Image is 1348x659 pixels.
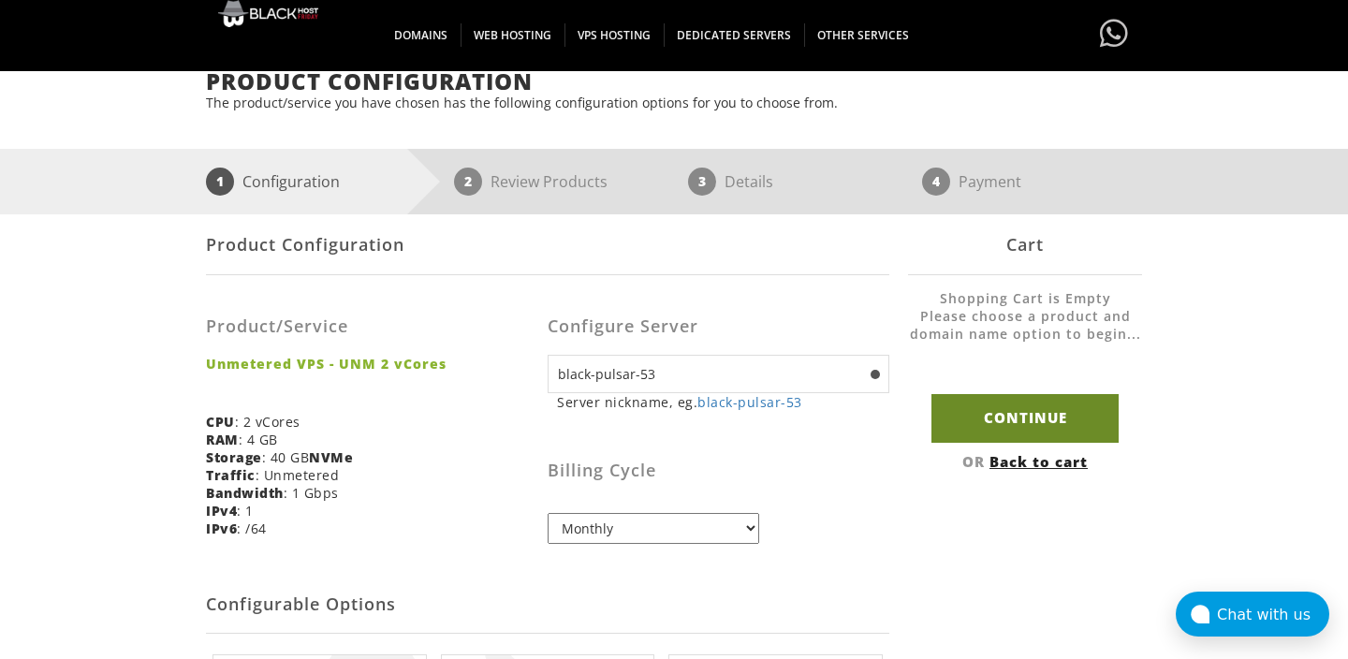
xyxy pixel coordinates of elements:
[908,289,1142,361] li: Shopping Cart is Empty Please choose a product and domain name option to begin...
[206,484,284,502] b: Bandwidth
[206,94,1142,111] p: The product/service you have chosen has the following configuration options for you to choose from.
[1176,592,1329,637] button: Chat with us
[725,168,773,196] p: Details
[688,168,716,196] span: 3
[557,393,889,411] small: Server nickname, eg.
[206,355,534,373] strong: Unmetered VPS - UNM 2 vCores
[206,214,889,275] div: Product Configuration
[989,452,1088,471] a: Back to cart
[206,502,237,520] b: IPv4
[804,23,922,47] span: OTHER SERVICES
[922,168,950,196] span: 4
[206,69,1142,94] h1: Product Configuration
[548,317,889,336] h3: Configure Server
[697,393,802,411] a: black-pulsar-53
[242,168,340,196] p: Configuration
[548,355,889,393] input: Hostname
[461,23,565,47] span: WEB HOSTING
[564,23,665,47] span: VPS HOSTING
[206,413,235,431] b: CPU
[491,168,608,196] p: Review Products
[381,23,462,47] span: DOMAINS
[1217,606,1329,623] div: Chat with us
[206,577,889,634] h2: Configurable Options
[206,431,239,448] b: RAM
[206,168,234,196] span: 1
[959,168,1021,196] p: Payment
[548,461,889,480] h3: Billing Cycle
[454,168,482,196] span: 2
[206,466,256,484] b: Traffic
[206,520,237,537] b: IPv6
[206,317,534,336] h3: Product/Service
[309,448,353,466] b: NVMe
[908,214,1142,275] div: Cart
[908,452,1142,471] div: OR
[206,448,262,466] b: Storage
[664,23,805,47] span: DEDICATED SERVERS
[206,289,548,551] div: : 2 vCores : 4 GB : 40 GB : Unmetered : 1 Gbps : 1 : /64
[931,394,1119,442] input: Continue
